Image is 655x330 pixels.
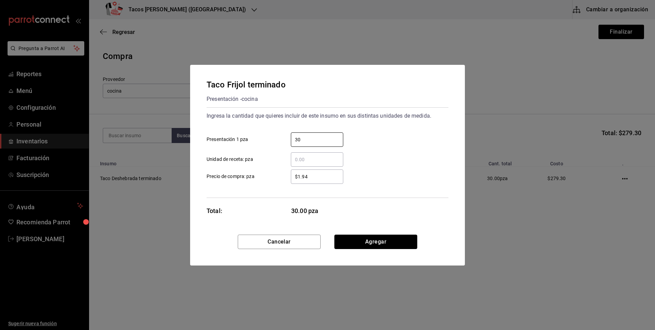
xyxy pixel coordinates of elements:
input: Precio de compra: pza [291,173,343,181]
span: Presentación 1 pza [207,136,248,143]
span: Unidad de receta: pza [207,156,253,163]
button: Cancelar [238,235,321,249]
div: Presentación - cocina [207,94,286,105]
div: Ingresa la cantidad que quieres incluir de este insumo en sus distintas unidades de medida. [207,110,448,121]
input: Unidad de receta: pza [291,155,343,164]
div: Total: [207,206,222,215]
span: Precio de compra: pza [207,173,255,180]
input: Presentación 1 pza [291,135,343,144]
span: 30.00 pza [291,206,344,215]
button: Agregar [334,235,417,249]
div: Taco Frijol terminado [207,79,286,91]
